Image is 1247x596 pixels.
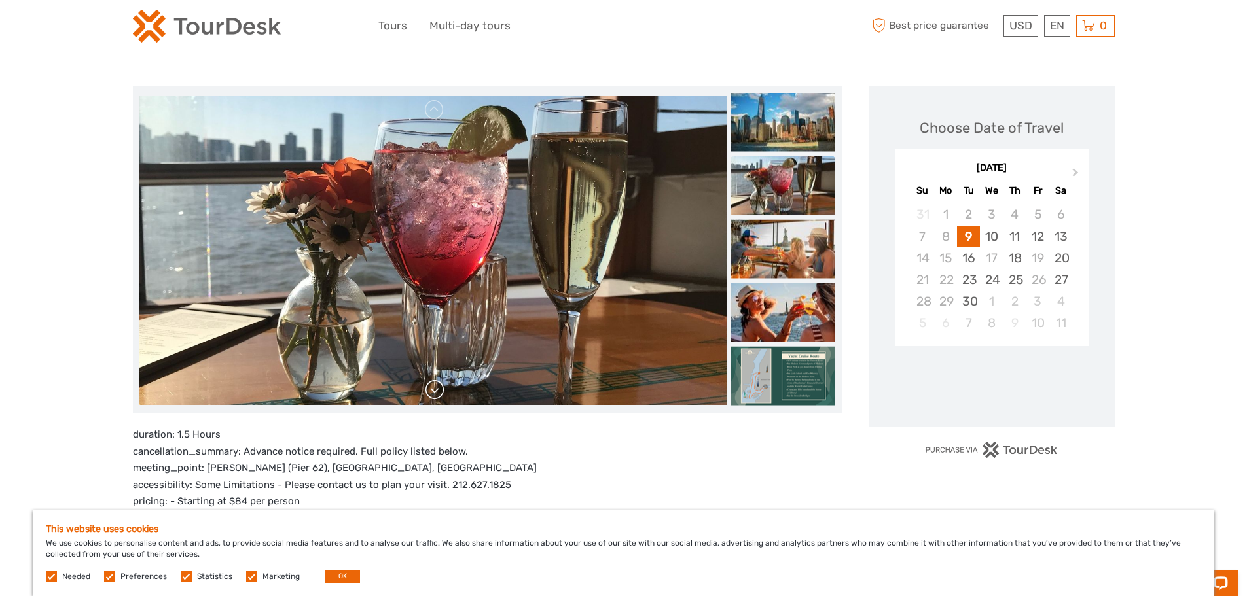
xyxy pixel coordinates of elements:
[911,290,934,312] div: Not available Sunday, September 28th, 2025
[262,571,300,582] label: Marketing
[378,16,407,35] a: Tours
[934,269,957,290] div: Not available Monday, September 22nd, 2025
[1003,269,1026,290] div: Choose Thursday, September 25th, 2025
[911,226,934,247] div: Not available Sunday, September 7th, 2025
[1003,312,1026,334] div: Not available Thursday, October 9th, 2025
[1049,182,1072,200] div: Sa
[731,156,835,215] img: 1e0b9637b353457d9c5c4e8ddff36255_slider_thumbnail.jpg
[151,20,166,36] button: Open LiveChat chat widget
[1026,226,1049,247] div: Choose Friday, September 12th, 2025
[920,118,1064,138] div: Choose Date of Travel
[46,523,1201,535] h5: This website uses cookies
[925,442,1058,458] img: PurchaseViaTourDesk.png
[980,247,1003,269] div: Not available Wednesday, September 17th, 2025
[1003,247,1026,269] div: Choose Thursday, September 18th, 2025
[1009,19,1032,32] span: USD
[139,96,727,404] img: 1e0b9637b353457d9c5c4e8ddff36255_main_slider.jpg
[980,182,1003,200] div: We
[1049,203,1072,225] div: Not available Saturday, September 6th, 2025
[1003,290,1026,312] div: Choose Thursday, October 2nd, 2025
[911,203,934,225] div: Not available Sunday, August 31st, 2025
[988,380,996,389] div: Loading...
[934,203,957,225] div: Not available Monday, September 1st, 2025
[197,571,232,582] label: Statistics
[980,226,1003,247] div: Choose Wednesday, September 10th, 2025
[957,247,980,269] div: Choose Tuesday, September 16th, 2025
[957,182,980,200] div: Tu
[934,247,957,269] div: Not available Monday, September 15th, 2025
[18,23,148,33] p: Chat now
[911,269,934,290] div: Not available Sunday, September 21st, 2025
[911,182,934,200] div: Su
[731,347,835,406] img: 4a7c98d71c1d4198af0f805a95d51abb_slider_thumbnail.jpg
[1026,269,1049,290] div: Not available Friday, September 26th, 2025
[731,220,835,279] img: e123e352f2364d70b7ed55aadf0dc5ec_slider_thumbnail.jpg
[133,427,842,527] p: duration: 1.5 Hours cancellation_summary: Advance notice required. Full policy listed below. meet...
[869,15,1000,37] span: Best price guarantee
[1026,247,1049,269] div: Not available Friday, September 19th, 2025
[957,203,980,225] div: Not available Tuesday, September 2nd, 2025
[934,182,957,200] div: Mo
[957,312,980,334] div: Choose Tuesday, October 7th, 2025
[980,290,1003,312] div: Choose Wednesday, October 1st, 2025
[62,571,90,582] label: Needed
[957,290,980,312] div: Choose Tuesday, September 30th, 2025
[957,226,980,247] div: Choose Tuesday, September 9th, 2025
[731,283,835,342] img: 685aa6e57b75434abc0cdfbd3e03e9a9_slider_thumbnail.jpg
[1026,203,1049,225] div: Not available Friday, September 5th, 2025
[911,312,934,334] div: Not available Sunday, October 5th, 2025
[980,203,1003,225] div: Not available Wednesday, September 3rd, 2025
[731,93,835,152] img: eba4c02db3de45608227214f3ae42156_slider_thumbnail.jpg
[325,570,360,583] button: OK
[957,269,980,290] div: Choose Tuesday, September 23rd, 2025
[1044,15,1070,37] div: EN
[1049,247,1072,269] div: Choose Saturday, September 20th, 2025
[1049,312,1072,334] div: Choose Saturday, October 11th, 2025
[895,162,1089,175] div: [DATE]
[1003,182,1026,200] div: Th
[1026,290,1049,312] div: Choose Friday, October 3rd, 2025
[1049,290,1072,312] div: Choose Saturday, October 4th, 2025
[133,10,281,43] img: 2254-3441b4b5-4e5f-4d00-b396-31f1d84a6ebf_logo_small.png
[934,312,957,334] div: Not available Monday, October 6th, 2025
[1049,269,1072,290] div: Choose Saturday, September 27th, 2025
[1026,312,1049,334] div: Choose Friday, October 10th, 2025
[980,269,1003,290] div: Choose Wednesday, September 24th, 2025
[1003,203,1026,225] div: Not available Thursday, September 4th, 2025
[1098,19,1109,32] span: 0
[33,510,1214,596] div: We use cookies to personalise content and ads, to provide social media features and to analyse ou...
[1003,226,1026,247] div: Choose Thursday, September 11th, 2025
[120,571,167,582] label: Preferences
[911,247,934,269] div: Not available Sunday, September 14th, 2025
[1026,182,1049,200] div: Fr
[934,290,957,312] div: Not available Monday, September 29th, 2025
[934,226,957,247] div: Not available Monday, September 8th, 2025
[980,312,1003,334] div: Choose Wednesday, October 8th, 2025
[1066,165,1087,186] button: Next Month
[1049,226,1072,247] div: Choose Saturday, September 13th, 2025
[429,16,511,35] a: Multi-day tours
[899,203,1084,334] div: month 2025-09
